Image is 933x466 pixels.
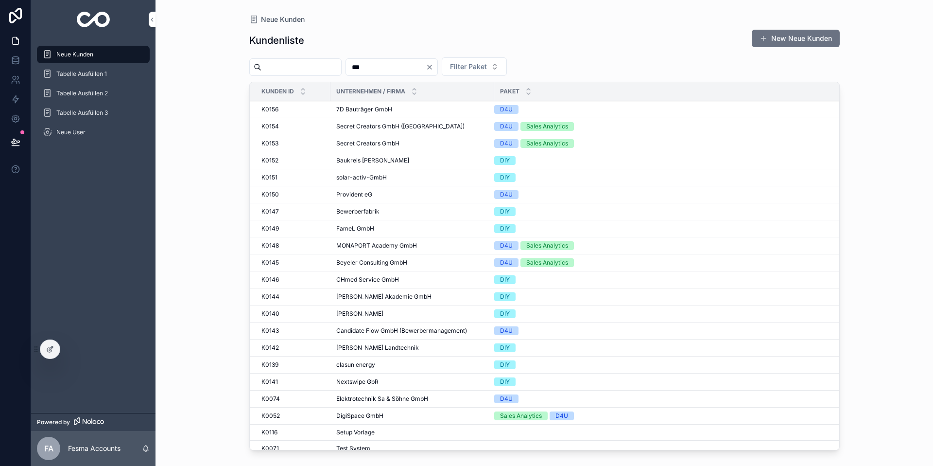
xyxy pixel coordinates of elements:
[494,139,828,148] a: D4USales Analytics
[336,140,399,147] span: Secret Creators GmbH
[500,105,513,114] div: D4U
[37,46,150,63] a: Neue Kunden
[336,259,488,267] a: Beyeler Consulting GmbH
[37,104,150,122] a: Tabelle Ausfüllen 3
[261,276,279,284] span: K0146
[500,343,510,352] div: DIY
[37,65,150,83] a: Tabelle Ausfüllen 1
[261,378,325,386] a: K0141
[68,444,121,453] p: Fesma Accounts
[336,310,383,318] span: [PERSON_NAME]
[494,224,828,233] a: DIY
[261,429,325,436] a: K0116
[336,140,488,147] a: Secret Creators GmbH
[336,344,488,352] a: [PERSON_NAME] Landtechnik
[261,15,305,24] span: Neue Kunden
[336,445,370,452] span: Test System
[336,191,488,198] a: Provident eG
[336,361,375,369] span: clasun energy
[261,123,279,130] span: K0154
[336,225,488,233] a: FameL GmbH
[500,190,513,199] div: D4U
[261,88,294,95] span: Kunden ID
[261,191,279,198] span: K0150
[336,378,488,386] a: Nextswipe GbR
[526,139,568,148] div: Sales Analytics
[336,123,488,130] a: Secret Creators GmbH ([GEOGRAPHIC_DATA])
[336,174,387,181] span: solar-activ-GmbH
[336,310,488,318] a: [PERSON_NAME]
[261,225,279,233] span: K0149
[494,309,828,318] a: DIY
[500,309,510,318] div: DIY
[500,224,510,233] div: DIY
[44,443,53,454] span: FA
[261,174,325,181] a: K0151
[261,310,279,318] span: K0140
[336,191,372,198] span: Provident eG
[555,412,568,420] div: D4U
[336,395,428,403] span: Elektrotechnik Sa & Söhne GmbH
[494,122,828,131] a: D4USales Analytics
[261,259,325,267] a: K0145
[336,395,488,403] a: Elektrotechnik Sa & Söhne GmbH
[500,122,513,131] div: D4U
[336,344,419,352] span: [PERSON_NAME] Landtechnik
[56,51,93,58] span: Neue Kunden
[336,378,379,386] span: Nextswipe GbR
[494,394,828,403] a: D4U
[494,412,828,420] a: Sales AnalyticsD4U
[261,225,325,233] a: K0149
[336,208,380,215] span: Bewerberfabrik
[426,63,437,71] button: Clear
[336,208,488,215] a: Bewerberfabrik
[261,157,325,164] a: K0152
[249,15,305,24] a: Neue Kunden
[336,259,407,267] span: Beyeler Consulting GmbH
[494,173,828,182] a: DIY
[494,258,828,267] a: D4USales Analytics
[56,128,86,136] span: Neue User
[450,62,487,72] span: Filter Paket
[526,122,568,131] div: Sales Analytics
[261,106,325,113] a: K0156
[261,310,325,318] a: K0140
[261,378,278,386] span: K0141
[261,395,325,403] a: K0074
[500,156,510,165] div: DIY
[31,39,155,154] div: scrollable content
[261,208,279,215] span: K0147
[336,88,405,95] span: Unternehmen / Firma
[261,429,277,436] span: K0116
[494,190,828,199] a: D4U
[752,30,840,47] a: New Neue Kunden
[336,106,488,113] a: 7D Bauträger GmbH
[261,293,279,301] span: K0144
[261,412,280,420] span: K0052
[261,259,279,267] span: K0145
[336,445,488,452] a: Test System
[500,258,513,267] div: D4U
[261,445,279,452] span: K0071
[494,360,828,369] a: DIY
[336,242,417,250] span: MONAPORT Academy GmbH
[494,275,828,284] a: DIY
[336,123,465,130] span: Secret Creators GmbH ([GEOGRAPHIC_DATA])
[500,173,510,182] div: DIY
[500,292,510,301] div: DIY
[31,413,155,431] a: Powered by
[336,157,488,164] a: Baukreis [PERSON_NAME]
[500,139,513,148] div: D4U
[261,191,325,198] a: K0150
[500,88,519,95] span: Paket
[261,361,278,369] span: K0139
[261,412,325,420] a: K0052
[336,242,488,250] a: MONAPORT Academy GmbH
[261,157,278,164] span: K0152
[336,429,488,436] a: Setup Vorlage
[336,293,432,301] span: [PERSON_NAME] Akademie GmbH
[336,429,375,436] span: Setup Vorlage
[77,12,110,27] img: App logo
[56,109,108,117] span: Tabelle Ausfüllen 3
[37,85,150,102] a: Tabelle Ausfüllen 2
